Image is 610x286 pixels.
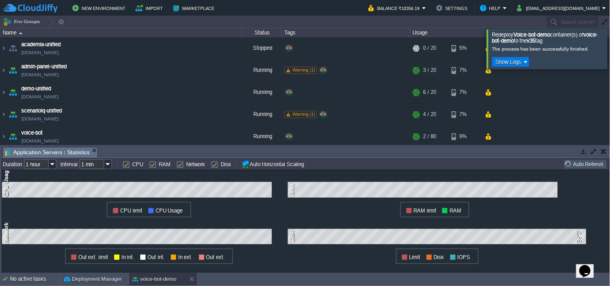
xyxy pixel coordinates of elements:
[132,275,177,283] button: voice-bot-demo
[10,273,60,286] div: No active tasks
[0,82,7,103] img: AMDAwAAAACH5BAEAAAAALAAAAAABAAEAAAICRAEAOw==
[292,67,315,72] span: Warning (1)
[21,107,62,115] a: scenarioiq-unified
[492,32,598,44] b: voice-bot-demo
[0,126,7,147] img: AMDAwAAAACH5BAEAAAAALAAAAAABAAEAAAICRAEAOw==
[159,161,170,168] label: RAM
[565,161,606,168] button: Auto Refresh
[576,254,602,278] iframe: chat widget
[292,112,315,116] span: Warning (1)
[21,71,59,79] a: [DOMAIN_NAME]
[221,161,231,168] label: Disk
[0,59,7,81] img: AMDAwAAAACH5BAEAAAAALAAAAAABAAEAAAICRAEAOw==
[21,129,43,137] a: voice-bot
[21,93,59,101] a: [DOMAIN_NAME]
[7,59,18,81] img: AMDAwAAAACH5BAEAAAAALAAAAAABAAEAAAICRAEAOw==
[72,3,128,13] button: New Environment
[452,104,478,125] div: 7%
[7,126,18,147] img: AMDAwAAAACH5BAEAAAAALAAAAAABAAEAAAICRAEAOw==
[186,161,205,168] label: Network
[206,254,225,260] span: Out ext.
[242,37,282,59] div: Stopped
[493,58,524,65] button: Show Logs
[21,137,59,145] a: [DOMAIN_NAME]
[5,147,90,157] span: Application Servers : Statistics
[7,104,18,125] img: AMDAwAAAACH5BAEAAAAALAAAAAABAAEAAAICRAEAOw==
[132,161,143,168] label: CPU
[242,59,282,81] div: Running
[242,104,282,125] div: Running
[452,59,478,81] div: 7%
[527,38,536,44] b: v35
[480,3,503,13] button: Help
[242,82,282,103] div: Running
[514,32,550,38] b: Voice-bot-demo
[156,208,183,214] span: CPU Usage
[0,37,7,59] img: AMDAwAAAACH5BAEAAAAALAAAAAABAAEAAAICRAEAOw==
[452,82,478,103] div: 7%
[452,126,478,147] div: 9%
[409,254,421,260] span: Limit
[411,28,496,37] div: Usage
[19,32,23,34] img: AMDAwAAAACH5BAEAAAAALAAAAAABAAEAAAICRAEAOw==
[120,208,142,214] span: CPU limit
[288,231,298,243] div: Disk
[452,37,478,59] div: 5%
[136,3,166,13] button: Import
[2,222,12,245] div: Network
[492,46,605,52] div: The process has been successfully finished.
[423,37,436,59] div: 0 / 20
[21,63,67,71] a: admin-panel-unified
[423,82,436,103] div: 6 / 20
[414,208,437,214] span: RAM limit
[288,183,298,197] div: RAM
[517,3,602,13] button: [EMAIL_ADDRESS][DOMAIN_NAME]
[3,3,58,13] img: CloudJiffy
[423,104,436,125] div: 4 / 20
[242,160,306,168] button: Auto Horizontal Scaling
[78,254,108,260] span: Out ext. limit
[178,254,193,260] span: In ext.
[423,59,436,81] div: 3 / 20
[121,254,135,260] span: In int.
[7,82,18,103] img: AMDAwAAAACH5BAEAAAAALAAAAAABAAEAAAICRAEAOw==
[60,161,78,168] label: Interval
[21,49,59,57] a: [DOMAIN_NAME]
[242,126,282,147] div: Running
[148,254,165,260] span: Out int.
[3,16,43,27] button: Env Groups
[21,41,61,49] a: academia-unified
[575,229,584,244] div: IOPS
[64,275,122,283] button: Deployment Manager
[450,208,461,214] span: RAM
[492,32,598,44] span: Redeploy container(s) of to the tag
[2,166,12,198] div: CPU Usage
[21,115,59,123] a: [DOMAIN_NAME]
[1,28,241,37] div: Name
[7,37,18,59] img: AMDAwAAAACH5BAEAAAAALAAAAAABAAEAAAICRAEAOw==
[21,85,51,93] a: demo-unified
[434,254,444,260] span: Disk
[436,3,470,13] button: Settings
[173,3,217,13] button: Marketplace
[423,126,436,147] div: 2 / 80
[458,254,470,260] span: IOPS
[0,104,7,125] img: AMDAwAAAACH5BAEAAAAALAAAAAABAAEAAAICRAEAOw==
[368,3,422,13] button: Balance ₹10356.19
[3,161,22,168] label: Duration
[242,28,281,37] div: Status
[282,28,410,37] div: Tags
